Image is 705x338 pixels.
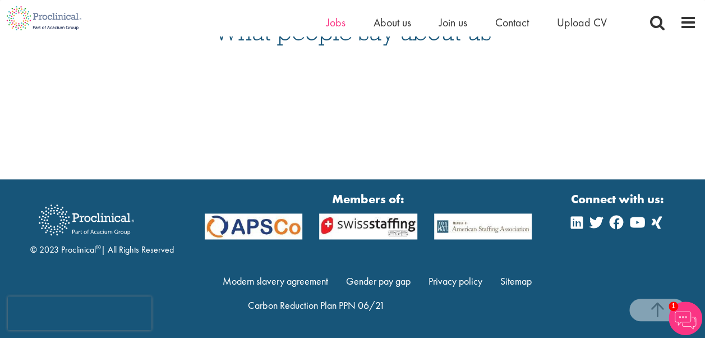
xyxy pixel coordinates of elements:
[96,242,101,251] sup: ®
[557,15,607,30] a: Upload CV
[30,197,142,243] img: Proclinical Recruitment
[248,298,384,311] a: Carbon Reduction Plan PPN 06/21
[669,302,678,311] span: 1
[205,190,532,208] strong: Members of:
[495,15,529,30] a: Contact
[8,296,151,330] iframe: reCAPTCHA
[346,274,411,287] a: Gender pay gap
[426,213,540,239] img: APSCo
[439,15,467,30] a: Join us
[571,190,666,208] strong: Connect with us:
[196,213,311,239] img: APSCo
[311,213,425,239] img: APSCo
[428,274,482,287] a: Privacy policy
[374,15,411,30] a: About us
[223,274,328,287] a: Modern slavery agreement
[669,302,702,335] img: Chatbot
[500,274,531,287] a: Sitemap
[30,196,174,256] div: © 2023 Proclinical | All Rights Reserved
[326,15,345,30] a: Jobs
